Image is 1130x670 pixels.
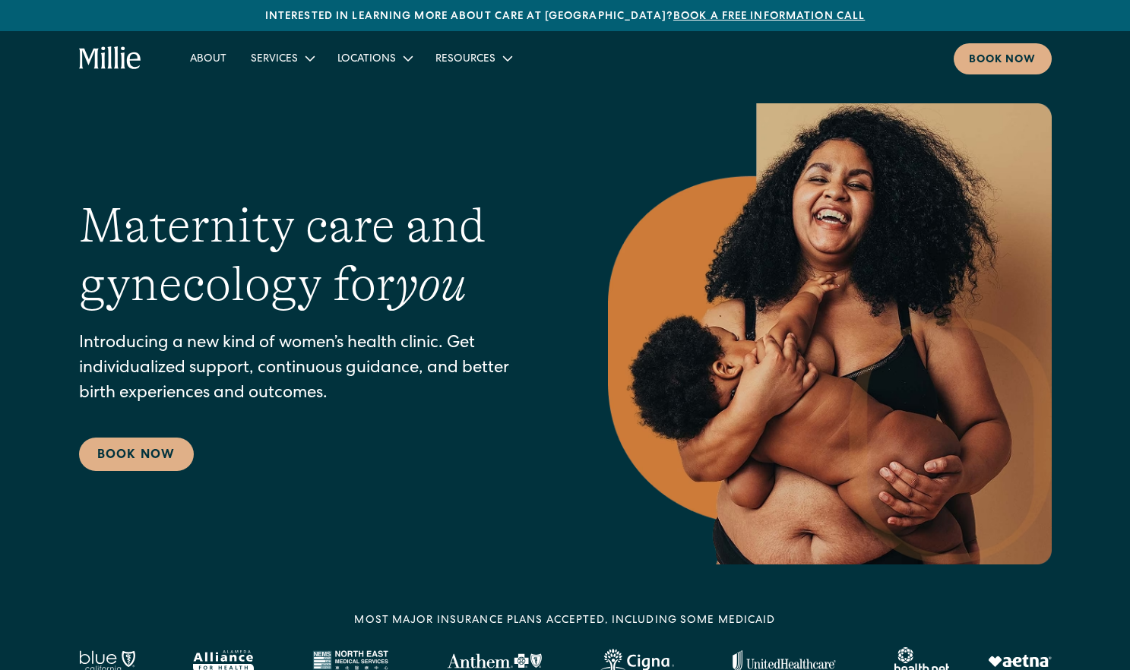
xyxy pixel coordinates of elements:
[239,46,325,71] div: Services
[954,43,1052,74] a: Book now
[395,257,467,311] em: you
[79,46,142,71] a: home
[354,613,775,629] div: MOST MAJOR INSURANCE PLANS ACCEPTED, INCLUDING some MEDICAID
[673,11,865,22] a: Book a free information call
[447,653,542,668] img: Anthem Logo
[79,197,547,314] h1: Maternity care and gynecology for
[251,52,298,68] div: Services
[178,46,239,71] a: About
[423,46,523,71] div: Resources
[969,52,1037,68] div: Book now
[435,52,495,68] div: Resources
[325,46,423,71] div: Locations
[337,52,396,68] div: Locations
[988,655,1052,667] img: Aetna logo
[79,438,194,471] a: Book Now
[79,332,547,407] p: Introducing a new kind of women’s health clinic. Get individualized support, continuous guidance,...
[608,103,1052,564] img: Smiling mother with her baby in arms, celebrating body positivity and the nurturing bond of postp...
